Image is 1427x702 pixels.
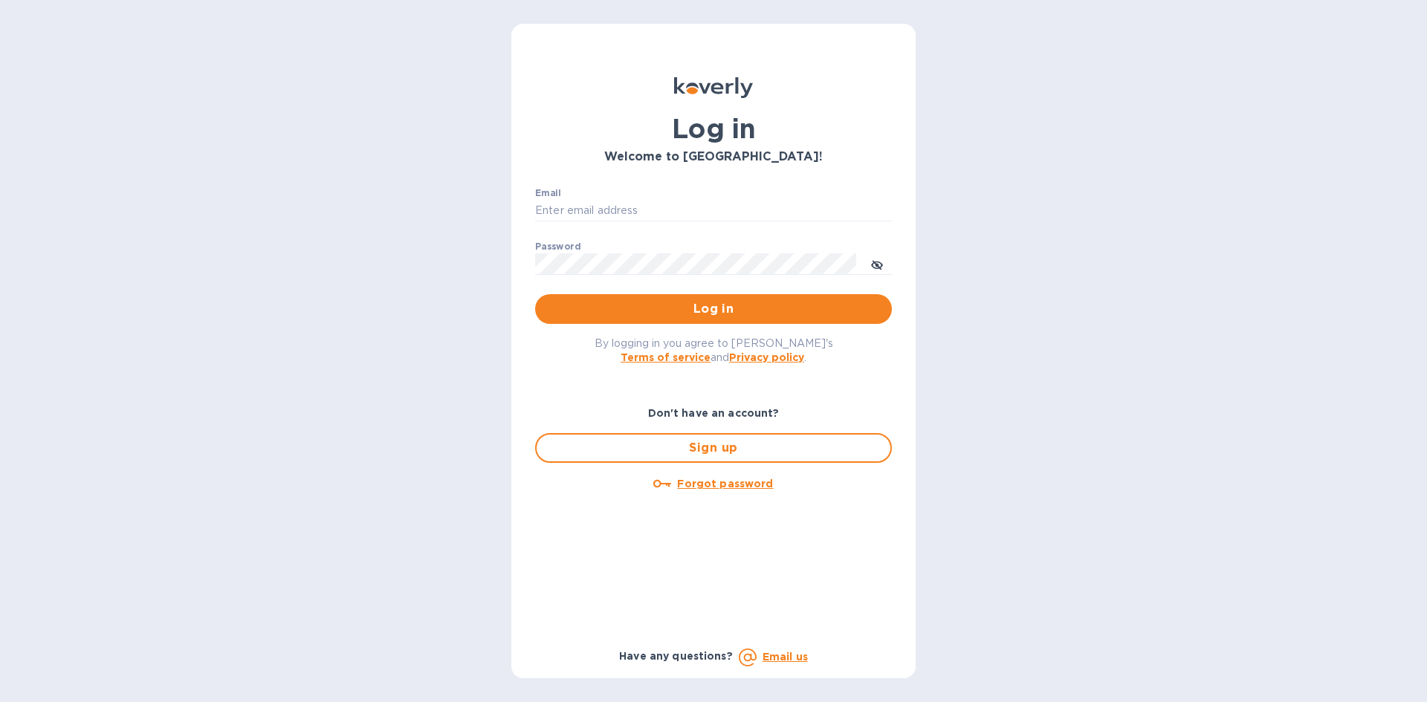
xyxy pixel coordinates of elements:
[862,249,892,279] button: toggle password visibility
[729,351,804,363] a: Privacy policy
[621,351,711,363] a: Terms of service
[535,200,892,222] input: Enter email address
[535,189,561,198] label: Email
[535,242,580,251] label: Password
[619,650,733,662] b: Have any questions?
[763,651,808,663] a: Email us
[648,407,780,419] b: Don't have an account?
[535,150,892,164] h3: Welcome to [GEOGRAPHIC_DATA]!
[535,294,892,324] button: Log in
[677,478,773,490] u: Forgot password
[535,433,892,463] button: Sign up
[549,439,878,457] span: Sign up
[535,113,892,144] h1: Log in
[595,337,833,363] span: By logging in you agree to [PERSON_NAME]'s and .
[547,300,880,318] span: Log in
[674,77,753,98] img: Koverly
